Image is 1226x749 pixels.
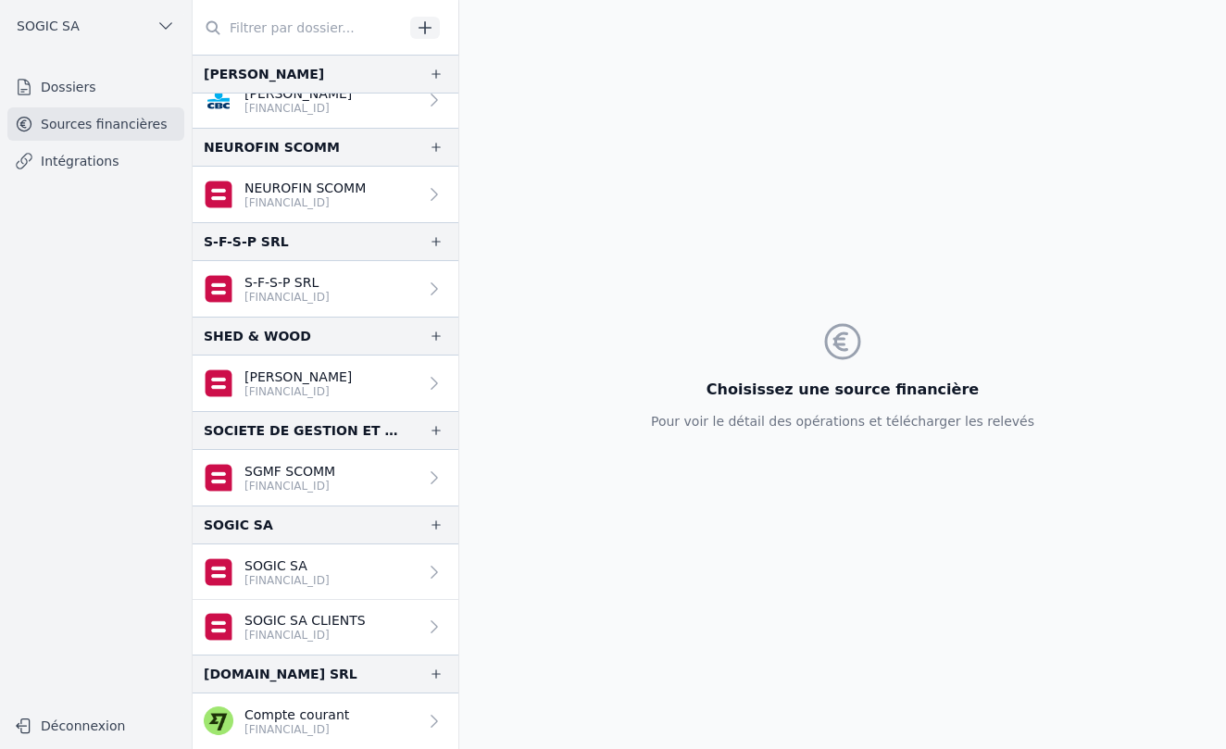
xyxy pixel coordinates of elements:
[193,450,458,506] a: SGMF SCOMM [FINANCIAL_ID]
[204,231,289,253] div: S-F-S-P SRL
[204,274,233,304] img: belfius-1.png
[204,325,311,347] div: SHED & WOOD
[244,479,335,493] p: [FINANCIAL_ID]
[651,379,1034,401] h3: Choisissez une source financière
[193,356,458,411] a: [PERSON_NAME] [FINANCIAL_ID]
[244,273,330,292] p: S-F-S-P SRL
[7,144,184,178] a: Intégrations
[204,612,233,642] img: belfius-1.png
[204,368,233,398] img: belfius-1.png
[193,544,458,600] a: SOGIC SA [FINANCIAL_ID]
[204,85,233,115] img: CBC_CREGBEBB.png
[204,706,233,736] img: wise.png
[244,556,330,575] p: SOGIC SA
[244,101,352,116] p: [FINANCIAL_ID]
[7,11,184,41] button: SOGIC SA
[244,179,366,197] p: NEUROFIN SCOMM
[7,711,184,741] button: Déconnexion
[17,17,80,35] span: SOGIC SA
[651,412,1034,431] p: Pour voir le détail des opérations et télécharger les relevés
[204,557,233,587] img: belfius-1.png
[244,628,366,643] p: [FINANCIAL_ID]
[244,368,352,386] p: [PERSON_NAME]
[204,419,399,442] div: SOCIETE DE GESTION ET DE MOYENS POUR FIDUCIAIRES SCS
[193,261,458,317] a: S-F-S-P SRL [FINANCIAL_ID]
[193,693,458,749] a: Compte courant [FINANCIAL_ID]
[244,611,366,630] p: SOGIC SA CLIENTS
[204,63,324,85] div: [PERSON_NAME]
[244,384,352,399] p: [FINANCIAL_ID]
[7,107,184,141] a: Sources financières
[244,462,335,481] p: SGMF SCOMM
[244,195,366,210] p: [FINANCIAL_ID]
[193,600,458,655] a: SOGIC SA CLIENTS [FINANCIAL_ID]
[193,167,458,222] a: NEUROFIN SCOMM [FINANCIAL_ID]
[204,514,273,536] div: SOGIC SA
[244,722,349,737] p: [FINANCIAL_ID]
[244,84,352,103] p: [PERSON_NAME]
[193,72,458,128] a: [PERSON_NAME] [FINANCIAL_ID]
[244,705,349,724] p: Compte courant
[204,136,340,158] div: NEUROFIN SCOMM
[244,573,330,588] p: [FINANCIAL_ID]
[193,11,404,44] input: Filtrer par dossier...
[7,70,184,104] a: Dossiers
[204,180,233,209] img: belfius-1.png
[244,290,330,305] p: [FINANCIAL_ID]
[204,463,233,493] img: belfius-1.png
[204,663,357,685] div: [DOMAIN_NAME] SRL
